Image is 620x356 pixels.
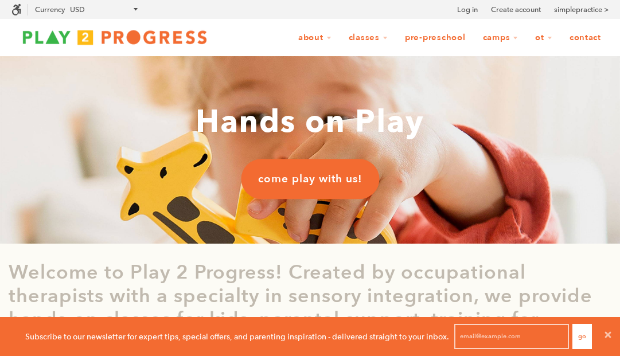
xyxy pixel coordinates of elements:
[475,27,526,49] a: Camps
[241,159,379,199] a: come play with us!
[291,27,339,49] a: About
[25,330,449,343] p: Subscribe to our newsletter for expert tips, special offers, and parenting inspiration - delivere...
[258,171,362,186] span: come play with us!
[11,26,218,49] img: Play2Progress logo
[491,4,541,15] a: Create account
[341,27,395,49] a: Classes
[457,4,478,15] a: Log in
[562,27,609,49] a: Contact
[572,324,592,349] button: Go
[9,261,611,354] p: Welcome to Play 2 Progress! Created by occupational therapists with a specialty in sensory integr...
[528,27,560,49] a: OT
[397,27,473,49] a: Pre-Preschool
[35,5,65,14] label: Currency
[454,324,569,349] input: email@example.com
[554,4,609,15] a: simplepractice >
